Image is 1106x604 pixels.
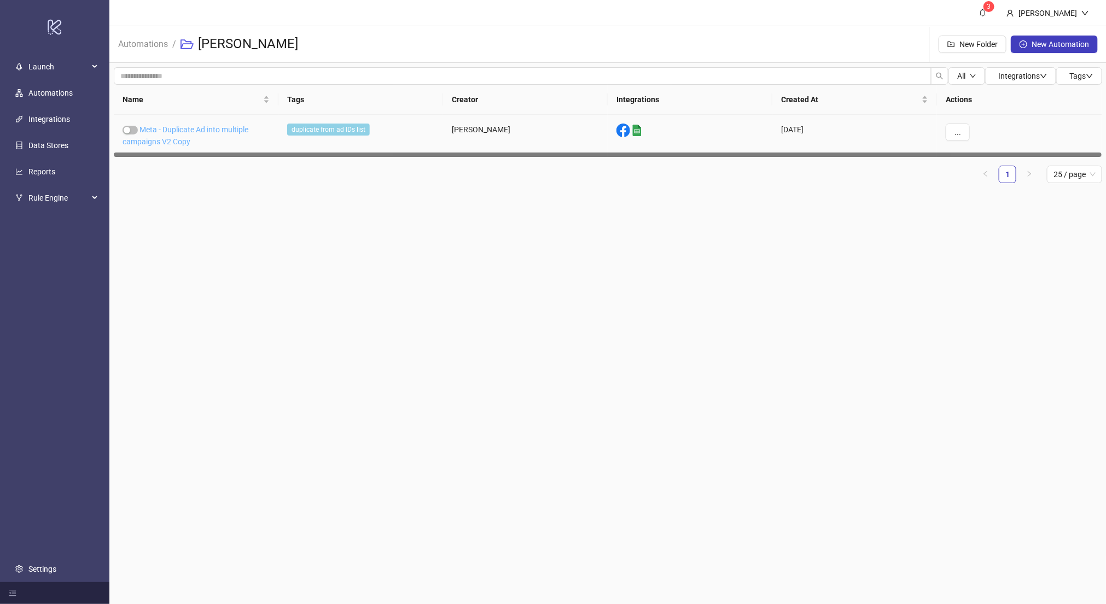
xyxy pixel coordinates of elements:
[15,63,23,71] span: rocket
[28,167,55,176] a: Reports
[946,124,970,141] button: ...
[1011,36,1098,53] button: New Automation
[1056,67,1102,85] button: Tagsdown
[1014,7,1081,19] div: [PERSON_NAME]
[28,89,73,97] a: Automations
[28,115,70,124] a: Integrations
[9,589,16,597] span: menu-fold
[772,115,937,157] div: [DATE]
[959,40,998,49] span: New Folder
[198,36,298,53] h3: [PERSON_NAME]
[1020,40,1027,48] span: plus-circle
[608,85,772,115] th: Integrations
[123,125,248,146] a: Meta - Duplicate Ad into multiple campaigns V2 Copy
[999,166,1016,183] a: 1
[939,36,1006,53] button: New Folder
[114,85,278,115] th: Name
[1086,72,1093,80] span: down
[970,73,976,79] span: down
[287,124,370,136] span: duplicate from ad IDs list
[28,56,89,78] span: Launch
[1006,9,1014,17] span: user
[28,565,56,573] a: Settings
[977,166,994,183] button: left
[1021,166,1038,183] button: right
[15,194,23,202] span: fork
[1069,72,1093,80] span: Tags
[781,93,919,105] span: Created At
[947,40,955,48] span: folder-add
[937,85,1102,115] th: Actions
[28,187,89,209] span: Rule Engine
[982,171,989,177] span: left
[957,72,965,80] span: All
[948,67,985,85] button: Alldown
[1021,166,1038,183] li: Next Page
[936,72,944,80] span: search
[977,166,994,183] li: Previous Page
[172,36,176,53] li: /
[1081,9,1089,17] span: down
[998,72,1047,80] span: Integrations
[28,141,68,150] a: Data Stores
[1032,40,1089,49] span: New Automation
[443,115,608,157] div: [PERSON_NAME]
[985,67,1056,85] button: Integrationsdown
[278,85,443,115] th: Tags
[116,37,170,49] a: Automations
[772,85,937,115] th: Created At
[1026,171,1033,177] span: right
[123,93,261,105] span: Name
[443,85,608,115] th: Creator
[979,9,987,16] span: bell
[954,128,961,137] span: ...
[1040,72,1047,80] span: down
[987,3,991,10] span: 3
[1047,166,1102,183] div: Page Size
[983,1,994,12] sup: 3
[181,38,194,51] span: folder-open
[1053,166,1096,183] span: 25 / page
